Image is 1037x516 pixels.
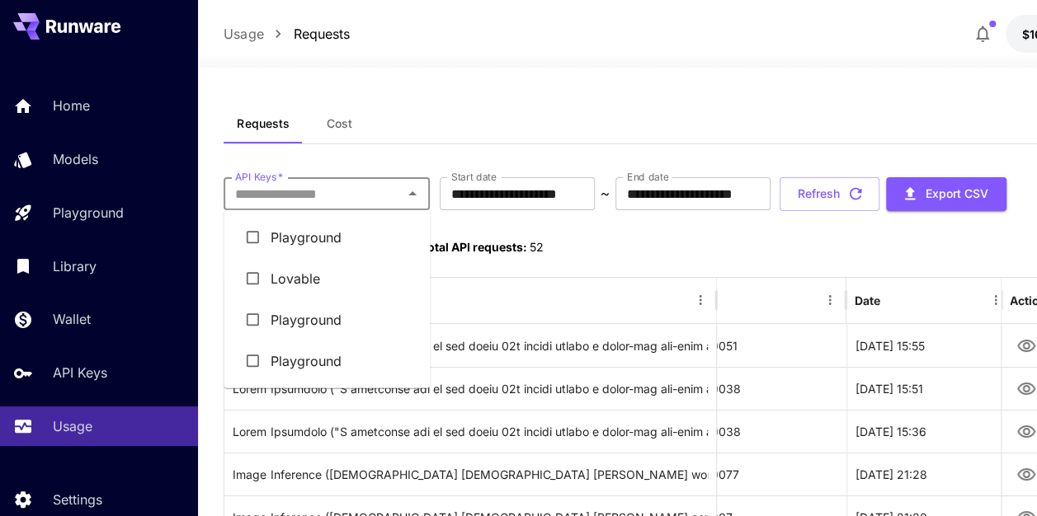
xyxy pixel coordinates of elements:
[224,340,430,382] li: Playground
[233,453,708,495] div: Click to copy prompt
[718,288,741,312] button: Sort
[627,170,668,184] label: End date
[224,24,263,44] a: Usage
[846,367,1011,410] div: 27 Aug, 2025 15:51
[530,240,544,254] span: 52
[224,258,430,299] li: Lovable
[237,116,289,131] span: Requests
[846,410,1011,453] div: 27 Aug, 2025 15:36
[235,170,283,184] label: API Keys
[53,416,92,436] p: Usage
[882,288,905,312] button: Sort
[681,410,846,453] div: $ 0.0038
[233,325,708,367] div: Click to copy prompt
[53,309,91,329] p: Wallet
[818,288,841,312] button: Menu
[601,184,610,204] p: ~
[780,177,879,211] button: Refresh
[846,453,1011,495] div: 25 Aug, 2025 21:28
[224,217,430,258] li: Playground
[53,96,90,115] p: Home
[681,453,846,495] div: $ 0.0077
[681,367,846,410] div: $ 0.0038
[53,256,97,276] p: Library
[689,288,712,312] button: Menu
[233,368,708,410] div: Click to copy prompt
[421,240,527,254] span: Total API requests:
[327,116,352,131] span: Cost
[233,410,708,453] div: Click to copy prompt
[224,24,349,44] nav: breadcrumb
[451,170,497,184] label: Start date
[293,24,349,44] a: Requests
[53,363,107,382] p: API Keys
[681,324,846,367] div: $ 0.0051
[53,203,124,223] p: Playground
[224,299,430,340] li: Playground
[53,149,98,169] p: Models
[886,177,1006,211] button: Export CSV
[846,324,1011,367] div: 27 Aug, 2025 15:55
[984,288,1007,312] button: Menu
[401,182,424,205] button: Close
[53,490,102,509] p: Settings
[855,293,880,307] div: Date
